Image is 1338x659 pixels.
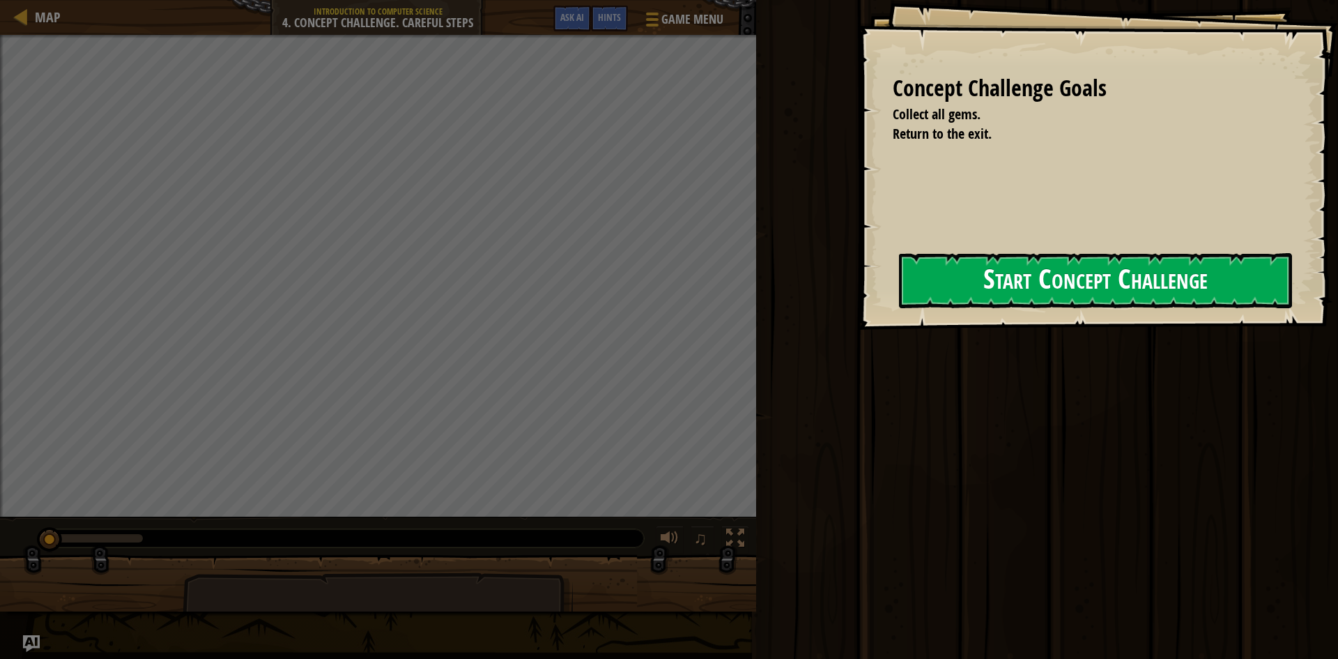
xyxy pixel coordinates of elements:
[656,526,684,554] button: Adjust volume
[893,105,981,123] span: Collect all gems.
[875,124,1286,144] li: Return to the exit.
[560,10,584,24] span: Ask AI
[28,8,61,26] a: Map
[553,6,591,31] button: Ask AI
[35,8,61,26] span: Map
[661,10,723,29] span: Game Menu
[693,528,707,549] span: ♫
[875,105,1286,125] li: Collect all gems.
[899,253,1292,308] button: Start Concept Challenge
[893,73,1289,105] div: Concept Challenge Goals
[635,6,732,38] button: Game Menu
[691,526,714,554] button: ♫
[893,124,992,143] span: Return to the exit.
[23,635,40,652] button: Ask AI
[721,526,749,554] button: Toggle fullscreen
[598,10,621,24] span: Hints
